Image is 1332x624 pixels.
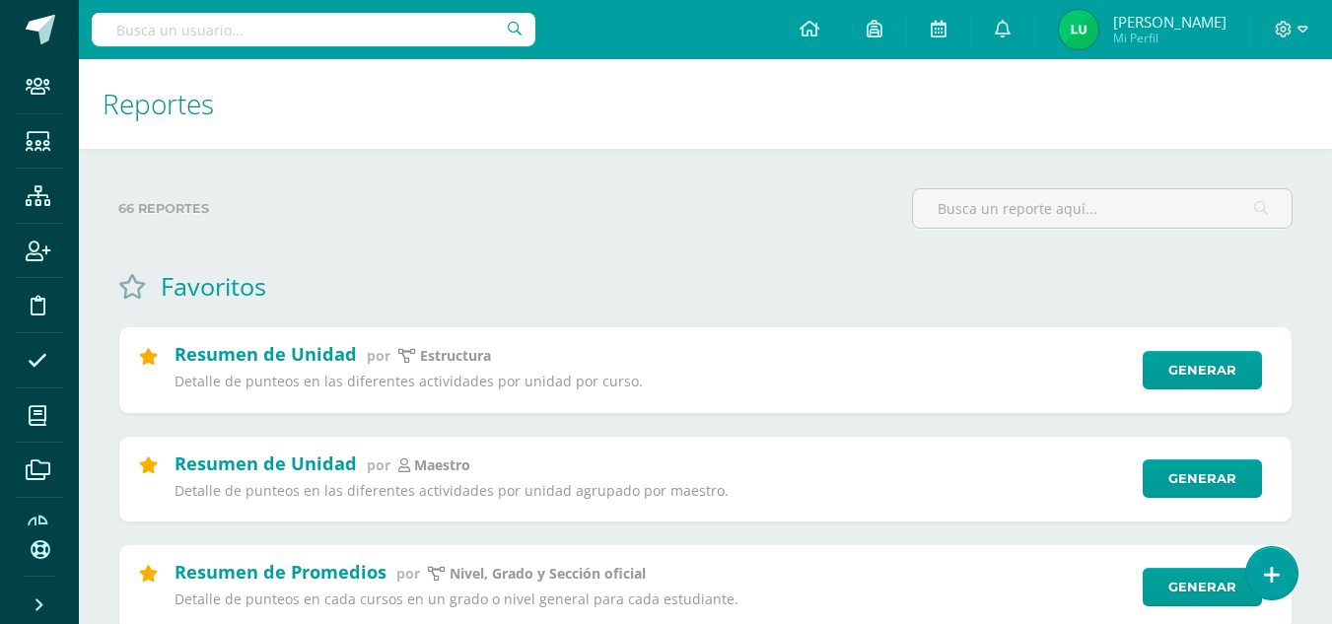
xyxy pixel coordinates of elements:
[1113,12,1227,32] span: [PERSON_NAME]
[396,564,420,583] span: por
[1059,10,1098,49] img: 54682bb00531784ef96ee9fbfedce966.png
[414,456,470,474] p: maestro
[367,346,390,365] span: por
[175,373,1130,390] p: Detalle de punteos en las diferentes actividades por unidad por curso.
[175,451,357,475] h2: Resumen de Unidad
[161,269,266,303] h1: Favoritos
[1143,568,1262,606] a: Generar
[118,188,896,229] label: 66 reportes
[92,13,535,46] input: Busca un usuario...
[1113,30,1227,46] span: Mi Perfil
[450,565,646,583] p: Nivel, Grado y Sección oficial
[420,347,491,365] p: estructura
[175,560,386,584] h2: Resumen de Promedios
[1143,459,1262,498] a: Generar
[175,482,1130,500] p: Detalle de punteos en las diferentes actividades por unidad agrupado por maestro.
[913,189,1292,228] input: Busca un reporte aquí...
[103,85,214,122] span: Reportes
[1143,351,1262,389] a: Generar
[367,455,390,474] span: por
[175,342,357,366] h2: Resumen de Unidad
[175,590,1130,608] p: Detalle de punteos en cada cursos en un grado o nivel general para cada estudiante.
